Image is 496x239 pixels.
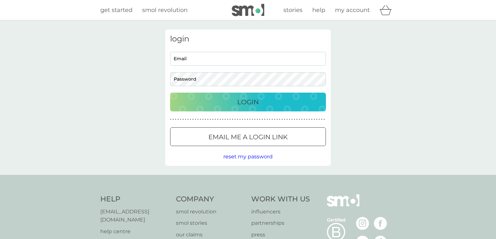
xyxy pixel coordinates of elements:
button: Email me a login link [170,127,326,146]
p: ● [212,118,214,121]
p: ● [311,118,313,121]
p: ● [247,118,248,121]
p: ● [291,118,293,121]
span: smol revolution [142,6,188,14]
p: ● [217,118,218,121]
p: ● [254,118,255,121]
p: ● [178,118,179,121]
span: stories [283,6,303,14]
h4: Company [176,194,245,204]
p: ● [205,118,206,121]
p: ● [324,118,325,121]
p: ● [262,118,263,121]
p: ● [237,118,238,121]
p: ● [240,118,241,121]
p: ● [279,118,280,121]
p: ● [257,118,258,121]
p: ● [182,118,184,121]
a: smol revolution [176,208,245,216]
p: ● [259,118,261,121]
p: ● [249,118,251,121]
p: ● [272,118,273,121]
p: Login [237,97,259,107]
p: ● [321,118,322,121]
button: reset my password [223,153,273,161]
a: my account [335,6,370,15]
p: ● [225,118,226,121]
p: ● [200,118,201,121]
p: ● [190,118,191,121]
div: basket [379,4,396,17]
p: ● [244,118,246,121]
p: ● [267,118,268,121]
p: ● [281,118,283,121]
p: ● [222,118,223,121]
p: ● [316,118,317,121]
p: ● [187,118,189,121]
span: my account [335,6,370,14]
p: ● [289,118,290,121]
p: ● [202,118,204,121]
p: Email me a login link [208,132,288,142]
p: ● [234,118,236,121]
a: stories [283,6,303,15]
h4: Help [100,194,169,204]
p: ● [301,118,303,121]
p: ● [284,118,285,121]
a: partnerships [251,219,310,227]
h4: Work With Us [251,194,310,204]
p: ● [264,118,266,121]
p: ● [296,118,298,121]
p: ● [173,118,174,121]
p: ● [294,118,295,121]
p: ● [277,118,278,121]
a: get started [100,6,132,15]
p: ● [195,118,196,121]
p: ● [197,118,199,121]
p: ● [314,118,315,121]
a: smol stories [176,219,245,227]
a: help [312,6,325,15]
img: smol [232,4,264,16]
p: ● [286,118,288,121]
p: ● [274,118,275,121]
p: ● [304,118,305,121]
p: ● [215,118,216,121]
span: get started [100,6,132,14]
p: ● [180,118,181,121]
p: ● [269,118,270,121]
button: Login [170,93,326,111]
a: our claims [176,231,245,239]
a: help centre [100,227,169,236]
p: ● [319,118,320,121]
a: press [251,231,310,239]
img: visit the smol Facebook page [374,217,387,230]
p: ● [220,118,221,121]
p: ● [299,118,300,121]
img: smol [327,194,359,216]
p: ● [210,118,211,121]
img: visit the smol Instagram page [356,217,369,230]
p: ● [252,118,253,121]
p: ● [192,118,194,121]
p: ● [227,118,228,121]
a: smol revolution [142,6,188,15]
p: ● [207,118,208,121]
p: ● [309,118,310,121]
p: ● [175,118,176,121]
span: help [312,6,325,14]
p: ● [229,118,231,121]
a: [EMAIL_ADDRESS][DOMAIN_NAME] [100,208,169,224]
h3: login [170,34,326,44]
span: reset my password [223,154,273,160]
p: ● [232,118,233,121]
p: ● [306,118,307,121]
a: influencers [251,208,310,216]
